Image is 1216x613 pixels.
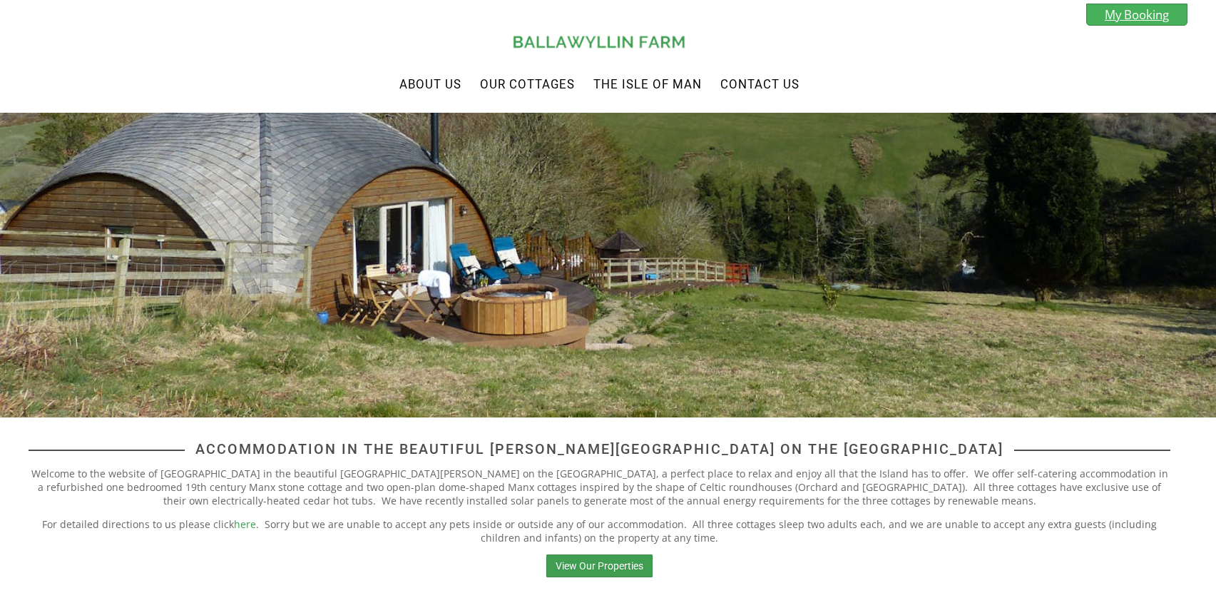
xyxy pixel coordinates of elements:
[1086,4,1187,26] a: My Booking
[546,554,653,577] a: View Our Properties
[480,77,575,91] a: Our Cottages
[399,77,461,91] a: About Us
[29,467,1170,507] p: Welcome to the website of [GEOGRAPHIC_DATA] in the beautiful [GEOGRAPHIC_DATA][PERSON_NAME] on th...
[593,77,702,91] a: The Isle of Man
[29,517,1170,544] p: For detailed directions to us please click . Sorry but we are unable to accept any pets inside or...
[720,77,799,91] a: Contact Us
[511,31,689,52] img: Ballawyllin Farm
[185,441,1014,457] span: Accommodation in the beautiful [PERSON_NAME][GEOGRAPHIC_DATA] on the [GEOGRAPHIC_DATA]
[234,517,256,531] a: here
